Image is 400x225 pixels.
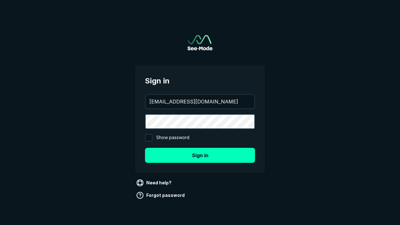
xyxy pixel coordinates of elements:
[156,134,189,142] span: Show password
[145,148,255,163] button: Sign in
[145,75,255,87] span: Sign in
[135,178,174,188] a: Need help?
[146,95,254,108] input: your@email.com
[187,35,212,50] img: See-Mode Logo
[187,35,212,50] a: Go to sign in
[135,190,187,200] a: Forgot password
